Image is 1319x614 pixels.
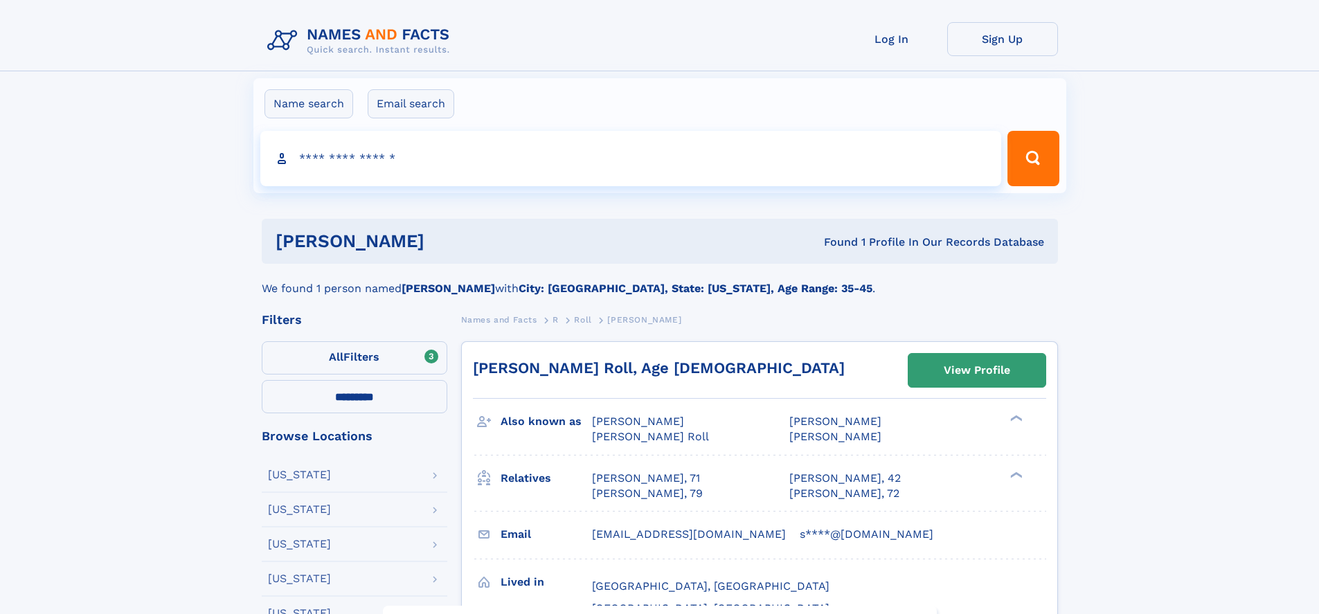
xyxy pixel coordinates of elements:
[473,359,845,377] a: [PERSON_NAME] Roll, Age [DEMOGRAPHIC_DATA]
[592,430,709,443] span: [PERSON_NAME] Roll
[268,539,331,550] div: [US_STATE]
[574,311,591,328] a: Roll
[262,314,447,326] div: Filters
[268,504,331,515] div: [US_STATE]
[836,22,947,56] a: Log In
[908,354,1046,387] a: View Profile
[501,410,592,433] h3: Also known as
[592,527,786,541] span: [EMAIL_ADDRESS][DOMAIN_NAME]
[368,89,454,118] label: Email search
[574,315,591,325] span: Roll
[268,573,331,584] div: [US_STATE]
[262,264,1058,297] div: We found 1 person named with .
[789,486,899,501] a: [PERSON_NAME], 72
[789,415,881,428] span: [PERSON_NAME]
[329,350,343,363] span: All
[592,579,829,593] span: [GEOGRAPHIC_DATA], [GEOGRAPHIC_DATA]
[501,523,592,546] h3: Email
[402,282,495,295] b: [PERSON_NAME]
[1007,470,1023,479] div: ❯
[947,22,1058,56] a: Sign Up
[276,233,625,250] h1: [PERSON_NAME]
[264,89,353,118] label: Name search
[260,131,1002,186] input: search input
[1007,131,1059,186] button: Search Button
[789,430,881,443] span: [PERSON_NAME]
[519,282,872,295] b: City: [GEOGRAPHIC_DATA], State: [US_STATE], Age Range: 35-45
[461,311,537,328] a: Names and Facts
[1007,414,1023,423] div: ❯
[592,415,684,428] span: [PERSON_NAME]
[607,315,681,325] span: [PERSON_NAME]
[553,315,559,325] span: R
[789,471,901,486] a: [PERSON_NAME], 42
[501,467,592,490] h3: Relatives
[501,570,592,594] h3: Lived in
[262,22,461,60] img: Logo Names and Facts
[262,430,447,442] div: Browse Locations
[268,469,331,480] div: [US_STATE]
[553,311,559,328] a: R
[262,341,447,374] label: Filters
[592,471,700,486] a: [PERSON_NAME], 71
[624,235,1044,250] div: Found 1 Profile In Our Records Database
[592,486,703,501] a: [PERSON_NAME], 79
[944,354,1010,386] div: View Profile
